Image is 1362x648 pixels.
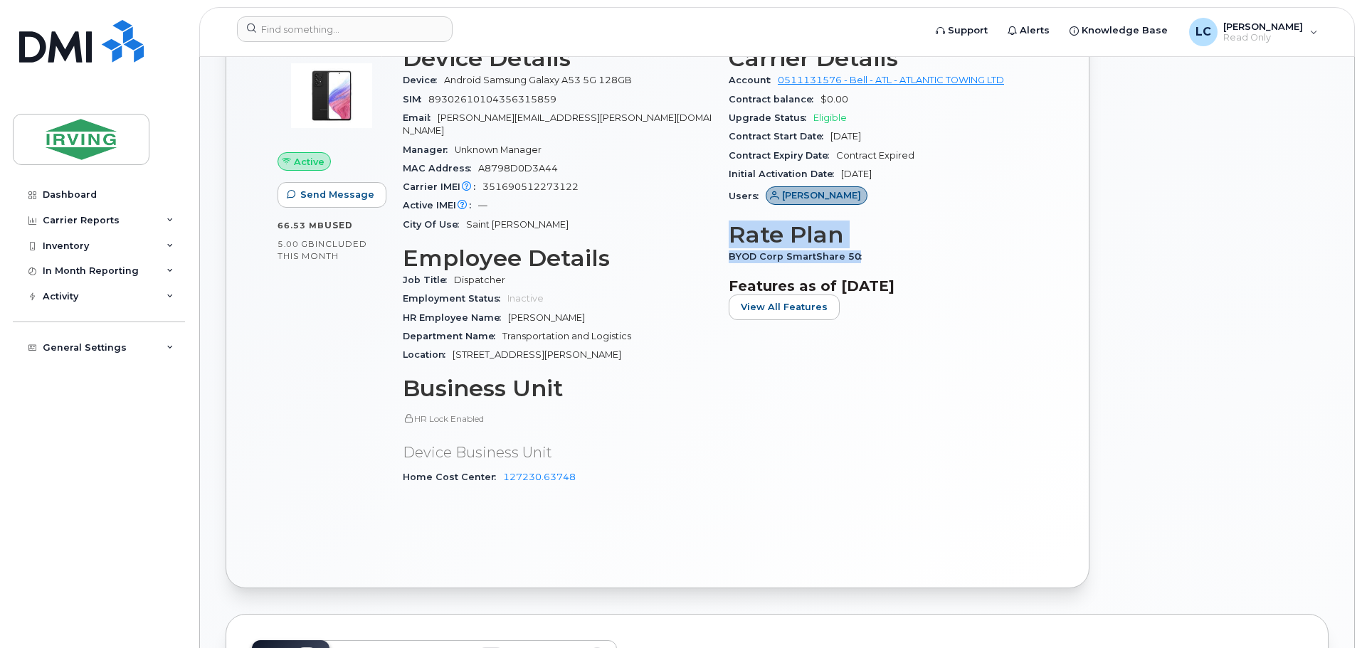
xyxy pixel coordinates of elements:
span: [PERSON_NAME] [1223,21,1303,32]
button: Send Message [278,182,386,208]
span: Department Name [403,331,502,341]
input: Find something... [237,16,453,42]
span: Android Samsung Galaxy A53 5G 128GB [444,75,632,85]
a: Knowledge Base [1060,16,1178,45]
span: — [478,200,487,211]
span: Contract balance [729,94,820,105]
img: image20231002-3703462-kjv75p.jpeg [289,53,374,138]
span: Contract Start Date [729,131,830,142]
span: Users [729,191,766,201]
h3: Device Details [403,46,712,71]
span: Account [729,75,778,85]
span: Manager [403,144,455,155]
span: Job Title [403,275,454,285]
span: Contract Expiry Date [729,150,836,161]
span: Active [294,155,324,169]
span: 66.53 MB [278,221,324,230]
span: included this month [278,238,367,262]
span: Saint [PERSON_NAME] [466,219,569,230]
span: Initial Activation Date [729,169,841,179]
button: View All Features [729,294,840,320]
span: Active IMEI [403,200,478,211]
a: [PERSON_NAME] [766,191,867,201]
span: Alerts [1020,23,1050,38]
span: Eligible [813,112,847,123]
a: Alerts [998,16,1060,45]
span: Contract Expired [836,150,914,161]
span: used [324,220,353,230]
span: LC [1195,23,1211,41]
span: A8798D0D3A44 [478,163,558,174]
a: Support [926,16,998,45]
div: Lisa Carson [1179,18,1328,46]
span: Location [403,349,453,360]
span: 89302610104356315859 [428,94,556,105]
span: [DATE] [830,131,861,142]
span: MAC Address [403,163,478,174]
span: [DATE] [841,169,872,179]
span: [PERSON_NAME][EMAIL_ADDRESS][PERSON_NAME][DOMAIN_NAME] [403,112,712,136]
span: Carrier IMEI [403,181,482,192]
h3: Features as of [DATE] [729,277,1038,294]
span: Unknown Manager [455,144,542,155]
h3: Rate Plan [729,222,1038,248]
span: 351690512273122 [482,181,579,192]
p: HR Lock Enabled [403,413,712,425]
h3: Employee Details [403,245,712,271]
span: [PERSON_NAME] [508,312,585,323]
span: Upgrade Status [729,112,813,123]
span: Read Only [1223,32,1303,43]
span: Employment Status [403,293,507,304]
span: [PERSON_NAME] [782,188,861,202]
span: [STREET_ADDRESS][PERSON_NAME] [453,349,621,360]
p: Device Business Unit [403,442,712,463]
a: 0511131576 - Bell - ATL - ATLANTIC TOWING LTD [778,75,1004,85]
span: Home Cost Center [403,472,503,482]
span: Device [403,75,444,85]
span: BYOD Corp SmartShare 50 [729,251,869,262]
span: Send Message [300,188,374,201]
span: Transportation and Logistics [502,331,631,341]
span: View All Features [741,300,828,314]
span: Email [403,112,438,123]
span: Inactive [507,293,544,304]
span: $0.00 [820,94,848,105]
span: Knowledge Base [1082,23,1168,38]
a: 127230.63748 [503,472,576,482]
span: 5.00 GB [278,239,315,249]
span: Support [948,23,988,38]
span: Dispatcher [454,275,505,285]
span: City Of Use [403,219,466,230]
span: SIM [403,94,428,105]
span: HR Employee Name [403,312,508,323]
h3: Carrier Details [729,46,1038,71]
h3: Business Unit [403,376,712,401]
